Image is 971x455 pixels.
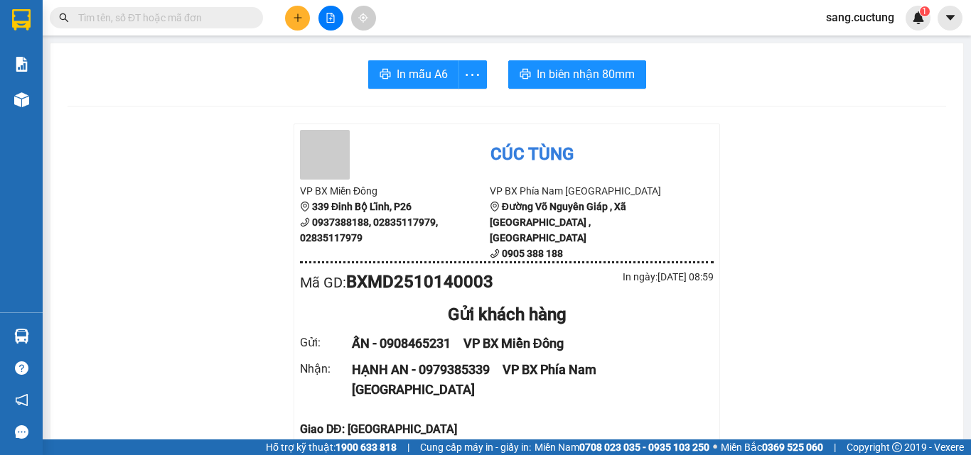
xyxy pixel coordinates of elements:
b: BXMD2510140003 [346,272,493,292]
span: 1 [922,6,927,16]
button: plus [285,6,310,31]
button: aim [351,6,376,31]
span: environment [300,202,310,212]
div: In ngày: [DATE] 08:59 [507,269,714,285]
div: HẠNH AN - 0979385339 VP BX Phía Nam [GEOGRAPHIC_DATA] [352,360,697,400]
sup: 1 [920,6,930,16]
span: phone [490,248,500,258]
span: message [15,425,28,439]
b: Đường Võ Nguyên Giáp , Xã [GEOGRAPHIC_DATA] , [GEOGRAPHIC_DATA] [490,201,626,243]
span: Mã GD : [300,274,346,291]
img: warehouse-icon [14,92,29,107]
div: Gửi khách hàng [300,302,714,329]
span: In mẫu A6 [397,65,448,83]
span: ⚪️ [713,444,717,450]
span: sang.cuctung [815,9,906,26]
button: printerIn mẫu A6 [368,60,459,89]
span: environment [490,202,500,212]
b: 339 Đinh Bộ Lĩnh, P26 [312,201,412,212]
b: 0905 388 188 [502,248,563,259]
button: more [458,60,487,89]
span: search [59,13,69,23]
li: VP BX Phía Nam [GEOGRAPHIC_DATA] [490,183,680,199]
span: caret-down [944,11,957,24]
div: Gửi : [300,334,352,351]
b: 0937388188, 02835117979, 02835117979 [300,216,438,243]
span: printer [380,68,391,82]
span: Cung cấp máy in - giấy in: [420,439,531,455]
div: Giao DĐ: [GEOGRAPHIC_DATA] [300,420,714,438]
span: | [834,439,836,455]
strong: 1900 633 818 [336,442,397,453]
button: caret-down [938,6,962,31]
button: file-add [318,6,343,31]
strong: 0369 525 060 [762,442,823,453]
span: | [407,439,409,455]
span: notification [15,393,28,407]
span: phone [300,217,310,227]
span: Hỗ trợ kỹ thuật: [266,439,397,455]
li: VP BX Miền Đông [300,183,490,199]
div: Cúc Tùng [490,141,574,168]
input: Tìm tên, số ĐT hoặc mã đơn [78,10,246,26]
img: logo-vxr [12,9,31,31]
span: copyright [892,442,902,452]
strong: 0708 023 035 - 0935 103 250 [579,442,709,453]
img: icon-new-feature [912,11,925,24]
span: printer [520,68,531,82]
span: In biên nhận 80mm [537,65,635,83]
div: ẤN - 0908465231 VP BX Miền Đông [352,334,697,353]
span: plus [293,13,303,23]
img: warehouse-icon [14,329,29,344]
span: Miền Nam [535,439,709,455]
span: file-add [326,13,336,23]
div: Nhận : [300,360,352,378]
span: more [459,66,486,84]
button: printerIn biên nhận 80mm [508,60,646,89]
span: question-circle [15,361,28,375]
span: Miền Bắc [721,439,823,455]
img: solution-icon [14,57,29,72]
span: aim [358,13,368,23]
